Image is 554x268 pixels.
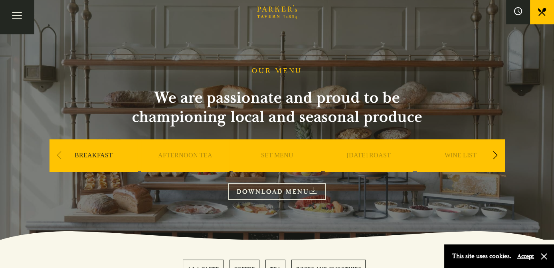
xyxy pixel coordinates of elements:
a: BREAKFAST [75,151,113,183]
h1: OUR MENU [252,67,302,75]
div: 1 / 9 [49,139,137,195]
a: [DATE] ROAST [347,151,391,183]
div: Next slide [490,147,501,164]
h2: We are passionate and proud to be championing local and seasonal produce [117,88,437,127]
a: SET MENU [261,151,293,183]
div: 4 / 9 [325,139,413,195]
a: DOWNLOAD MENU [228,183,326,200]
a: AFTERNOON TEA [158,151,212,183]
div: 3 / 9 [233,139,321,195]
button: Accept [517,252,534,260]
div: 2 / 9 [141,139,229,195]
p: This site uses cookies. [452,250,511,262]
div: Previous slide [53,147,64,164]
a: WINE LIST [445,151,477,183]
div: 5 / 9 [417,139,505,195]
button: Close and accept [540,252,548,260]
